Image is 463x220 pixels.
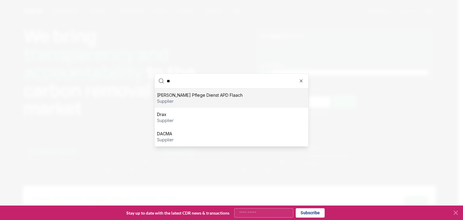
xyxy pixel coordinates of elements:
[157,118,174,124] p: supplier
[157,131,174,137] p: DACMA
[157,112,174,118] p: Drax
[157,92,243,98] p: [PERSON_NAME] Pflege Dienst APD Flaach
[157,98,243,104] p: supplier
[157,137,174,143] p: supplier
